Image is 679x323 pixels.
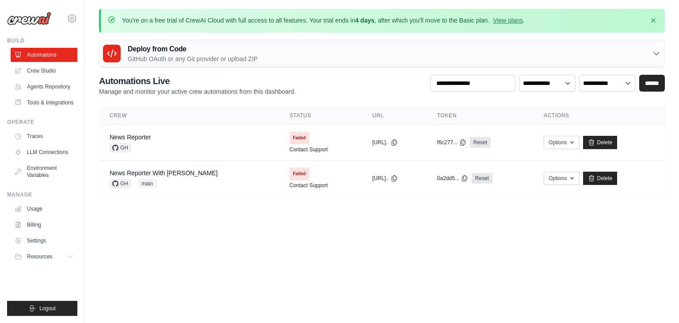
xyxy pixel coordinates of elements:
[110,143,131,152] span: GH
[7,301,77,316] button: Logout
[544,136,580,149] button: Options
[279,107,362,125] th: Status
[110,169,217,177] a: News Reporter With [PERSON_NAME]
[99,87,296,96] p: Manage and monitor your active crew automations from this dashboard.
[11,129,77,143] a: Traces
[11,218,77,232] a: Billing
[290,168,309,180] span: Failed
[11,48,77,62] a: Automations
[583,136,617,149] a: Delete
[128,44,258,54] h3: Deploy from Code
[11,202,77,216] a: Usage
[110,179,131,188] span: GH
[27,253,52,260] span: Resources
[362,107,427,125] th: URL
[99,75,296,87] h2: Automations Live
[7,119,77,126] div: Operate
[533,107,665,125] th: Actions
[122,16,525,25] p: You're on a free trial of CrewAI Cloud with full access to all features. Your trial ends in , aft...
[290,182,328,189] a: Contact Support
[39,305,56,312] span: Logout
[7,12,51,25] img: Logo
[427,107,533,125] th: Token
[11,96,77,110] a: Tools & Integrations
[544,172,580,185] button: Options
[470,137,491,148] a: Reset
[128,54,258,63] p: GitHub OAuth or any Git provider or upload ZIP
[7,191,77,198] div: Manage
[11,145,77,159] a: LLM Connections
[290,146,328,153] a: Contact Support
[493,17,523,24] a: View plans
[437,139,466,146] button: f6c277...
[99,107,279,125] th: Crew
[11,161,77,182] a: Environment Variables
[138,179,156,188] span: main
[11,234,77,248] a: Settings
[11,250,77,264] button: Resources
[437,175,468,182] button: 0a2dd5...
[472,173,492,184] a: Reset
[11,80,77,94] a: Agents Repository
[583,172,617,185] a: Delete
[355,17,374,24] strong: 4 days
[290,132,309,144] span: Failed
[7,37,77,44] div: Build
[110,134,151,141] a: News Reporter
[11,64,77,78] a: Crew Studio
